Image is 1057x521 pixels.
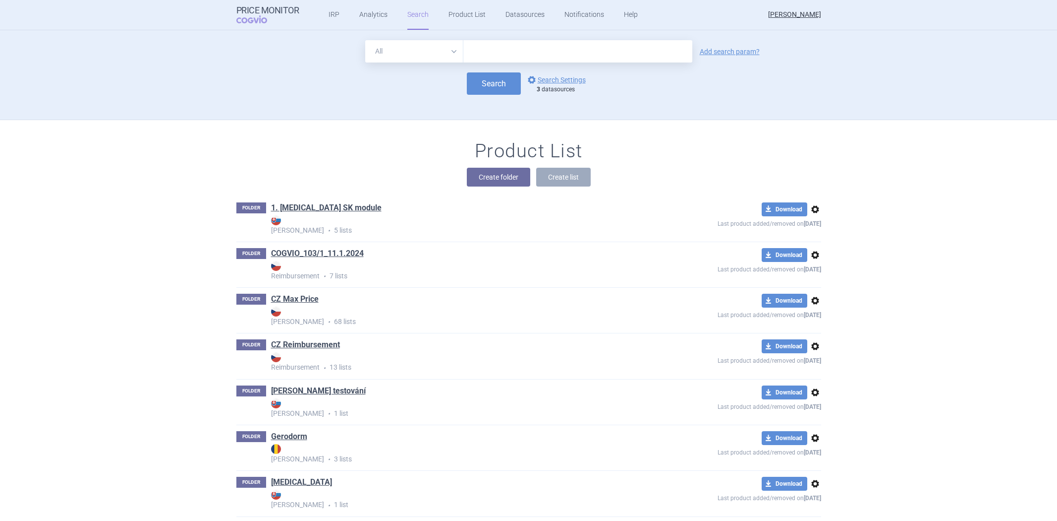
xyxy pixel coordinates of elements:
[646,399,821,412] p: Last product added/removed on
[537,86,591,94] div: datasources
[324,317,334,327] i: •
[526,74,586,86] a: Search Settings
[271,307,281,317] img: CZ
[236,5,299,24] a: Price MonitorCOGVIO
[236,15,281,23] span: COGVIO
[762,294,807,308] button: Download
[271,386,366,396] a: [PERSON_NAME] testování
[271,398,646,417] strong: [PERSON_NAME]
[236,431,266,442] p: FOLDER
[236,339,266,350] p: FOLDER
[537,86,540,93] strong: 3
[236,386,266,396] p: FOLDER
[271,202,382,213] a: 1. [MEDICAL_DATA] SK module
[271,339,340,352] h1: CZ Reimbursement
[804,312,821,319] strong: [DATE]
[804,266,821,273] strong: [DATE]
[236,248,266,259] p: FOLDER
[762,431,807,445] button: Download
[271,386,366,398] h1: Eli testování
[467,168,530,187] button: Create folder
[762,202,807,216] button: Download
[271,490,646,509] strong: [PERSON_NAME]
[324,226,334,236] i: •
[236,202,266,213] p: FOLDER
[271,248,364,259] a: COGVIO_103/1_11.1.2024
[804,403,821,410] strong: [DATE]
[271,477,332,490] h1: Humira
[646,491,821,503] p: Last product added/removed on
[271,339,340,350] a: CZ Reimbursement
[320,363,330,373] i: •
[475,140,583,163] h1: Product List
[236,477,266,488] p: FOLDER
[762,386,807,399] button: Download
[324,501,334,511] i: •
[700,48,760,55] a: Add search param?
[271,294,319,305] a: CZ Max Price
[271,215,646,234] strong: [PERSON_NAME]
[324,455,334,464] i: •
[271,202,382,215] h1: 1. Humira SK module
[271,215,646,236] p: 5 lists
[804,220,821,227] strong: [DATE]
[236,294,266,305] p: FOLDER
[762,477,807,491] button: Download
[271,490,646,510] p: 1 list
[271,444,281,454] img: RO
[271,261,281,271] img: CZ
[271,261,646,281] p: 7 lists
[646,262,821,274] p: Last product added/removed on
[236,5,299,15] strong: Price Monitor
[271,431,307,444] h1: Gerodorm
[271,307,646,327] p: 68 lists
[646,445,821,457] p: Last product added/removed on
[804,495,821,502] strong: [DATE]
[804,357,821,364] strong: [DATE]
[320,271,330,281] i: •
[762,248,807,262] button: Download
[646,216,821,229] p: Last product added/removed on
[271,248,364,261] h1: COGVIO_103/1_11.1.2024
[271,431,307,442] a: Gerodorm
[536,168,591,187] button: Create list
[271,490,281,500] img: SK
[271,307,646,326] strong: [PERSON_NAME]
[271,352,646,373] p: 13 lists
[271,352,281,362] img: CZ
[271,352,646,371] strong: Reimbursement
[646,308,821,320] p: Last product added/removed on
[271,261,646,280] strong: Reimbursement
[324,409,334,419] i: •
[762,339,807,353] button: Download
[646,353,821,366] p: Last product added/removed on
[271,215,281,225] img: SK
[271,477,332,488] a: [MEDICAL_DATA]
[467,72,521,95] button: Search
[271,444,646,463] strong: [PERSON_NAME]
[804,449,821,456] strong: [DATE]
[271,398,646,419] p: 1 list
[271,398,281,408] img: SK
[271,444,646,464] p: 3 lists
[271,294,319,307] h1: CZ Max Price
